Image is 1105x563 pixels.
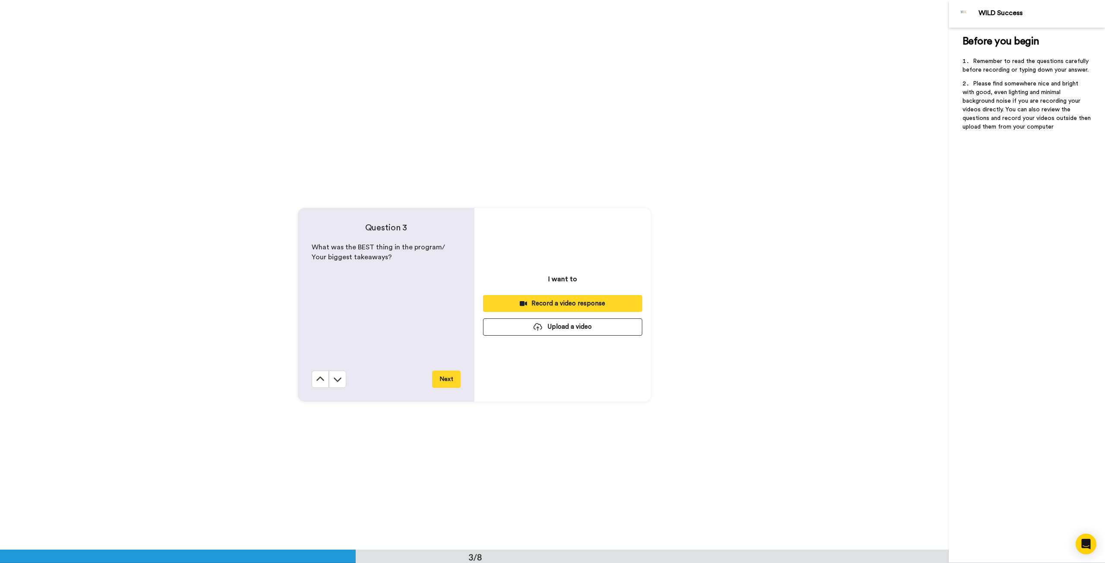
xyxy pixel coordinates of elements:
[1076,534,1096,554] div: Open Intercom Messenger
[312,244,447,261] span: What was the BEST thing in the program/ Your biggest takeaways?
[432,371,461,388] button: Next
[490,299,635,308] div: Record a video response
[963,81,1092,130] span: Please find somewhere nice and bright with good, even lighting and minimal background noise if yo...
[953,3,974,24] img: Profile Image
[483,295,642,312] button: Record a video response
[979,9,1105,17] div: WILD Success
[963,36,1039,47] span: Before you begin
[455,551,496,563] div: 3/8
[483,318,642,335] button: Upload a video
[963,58,1090,73] span: Remember to read the questions carefully before recording or typing down your answer.
[312,222,461,234] h4: Question 3
[548,274,577,284] p: I want to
